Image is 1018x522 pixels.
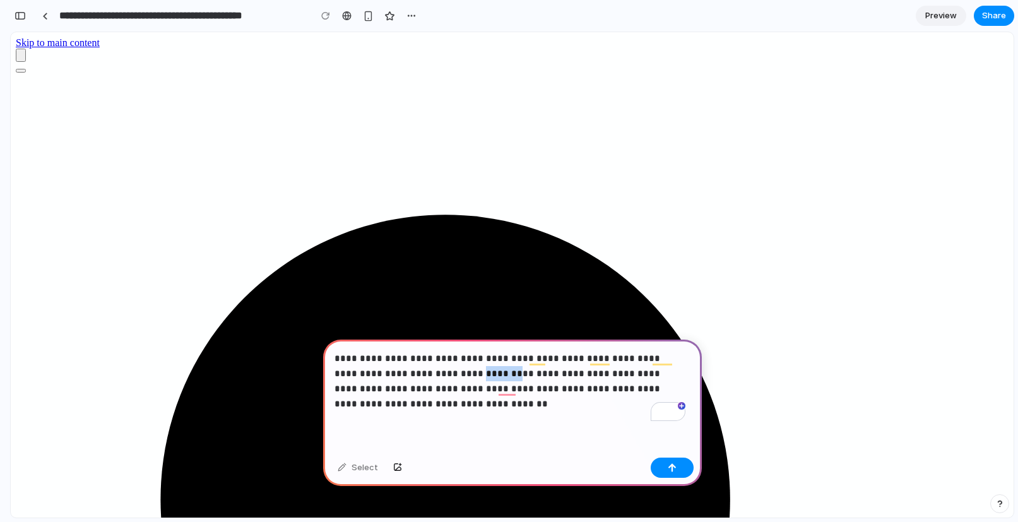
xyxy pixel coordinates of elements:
[5,5,89,16] a: Skip to main content
[323,340,702,453] div: To enrich screen reader interactions, please activate Accessibility in Grammarly extension settings
[974,6,1014,26] button: Share
[982,9,1006,22] span: Share
[916,6,966,26] a: Preview
[925,9,957,22] span: Preview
